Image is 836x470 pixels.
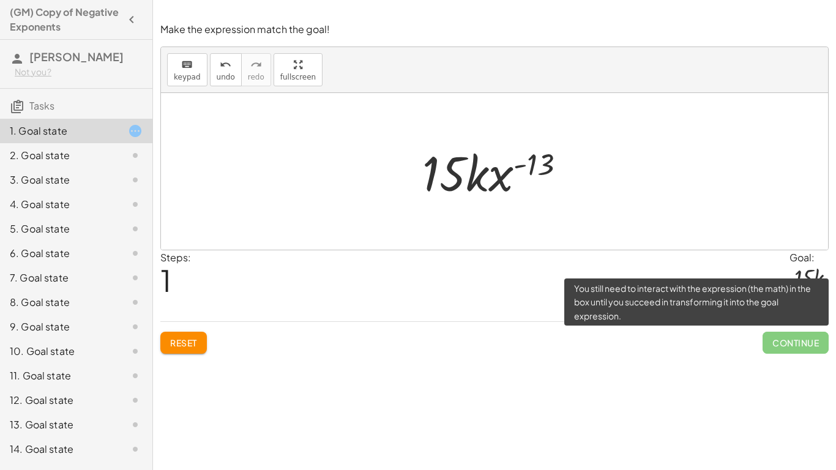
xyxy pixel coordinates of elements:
div: 2. Goal state [10,148,108,163]
span: redo [248,73,264,81]
div: Goal: [789,250,829,265]
span: fullscreen [280,73,316,81]
p: Make the expression match the goal! [160,23,829,37]
button: redoredo [241,53,271,86]
div: 1. Goal state [10,124,108,138]
i: Task not started. [128,173,143,187]
div: 7. Goal state [10,270,108,285]
h4: (GM) Copy of Negative Exponents [10,5,121,34]
span: 1 [160,261,171,299]
span: Tasks [29,99,54,112]
div: 6. Goal state [10,246,108,261]
i: Task not started. [128,148,143,163]
div: 4. Goal state [10,197,108,212]
span: keypad [174,73,201,81]
button: Reset [160,332,207,354]
i: redo [250,58,262,72]
i: Task not started. [128,295,143,310]
span: undo [217,73,235,81]
div: 8. Goal state [10,295,108,310]
div: 5. Goal state [10,222,108,236]
i: keyboard [181,58,193,72]
i: Task not started. [128,393,143,408]
span: Reset [170,337,197,348]
div: 10. Goal state [10,344,108,359]
i: Task started. [128,124,143,138]
i: Task not started. [128,197,143,212]
button: fullscreen [274,53,323,86]
i: Task not started. [128,417,143,432]
div: 12. Goal state [10,393,108,408]
i: Task not started. [128,368,143,383]
div: 11. Goal state [10,368,108,383]
div: 13. Goal state [10,417,108,432]
i: Task not started. [128,270,143,285]
button: undoundo [210,53,242,86]
i: Task not started. [128,319,143,334]
i: Task not started. [128,442,143,457]
div: Not you? [15,66,143,78]
div: 3. Goal state [10,173,108,187]
button: keyboardkeypad [167,53,207,86]
i: Task not started. [128,246,143,261]
i: Task not started. [128,344,143,359]
label: Steps: [160,251,191,264]
i: undo [220,58,231,72]
i: Task not started. [128,222,143,236]
span: [PERSON_NAME] [29,50,124,64]
div: 9. Goal state [10,319,108,334]
div: 14. Goal state [10,442,108,457]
